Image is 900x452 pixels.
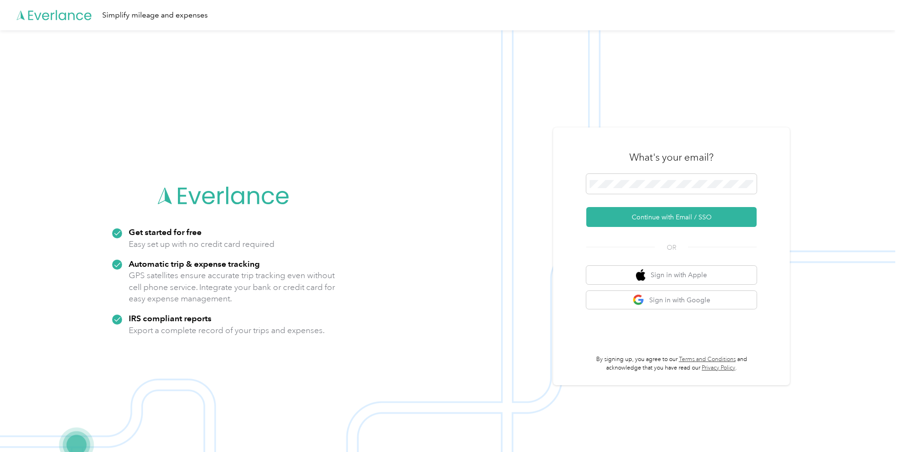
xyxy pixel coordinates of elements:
[586,291,757,309] button: google logoSign in with Google
[129,313,212,323] strong: IRS compliant reports
[129,325,325,336] p: Export a complete record of your trips and expenses.
[679,356,736,363] a: Terms and Conditions
[129,259,260,269] strong: Automatic trip & expense tracking
[129,270,335,305] p: GPS satellites ensure accurate trip tracking even without cell phone service. Integrate your bank...
[655,243,688,253] span: OR
[636,269,645,281] img: apple logo
[129,238,274,250] p: Easy set up with no credit card required
[586,355,757,372] p: By signing up, you agree to our and acknowledge that you have read our .
[102,9,208,21] div: Simplify mileage and expenses
[586,207,757,227] button: Continue with Email / SSO
[633,294,644,306] img: google logo
[129,227,202,237] strong: Get started for free
[629,151,714,164] h3: What's your email?
[586,266,757,284] button: apple logoSign in with Apple
[702,364,735,371] a: Privacy Policy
